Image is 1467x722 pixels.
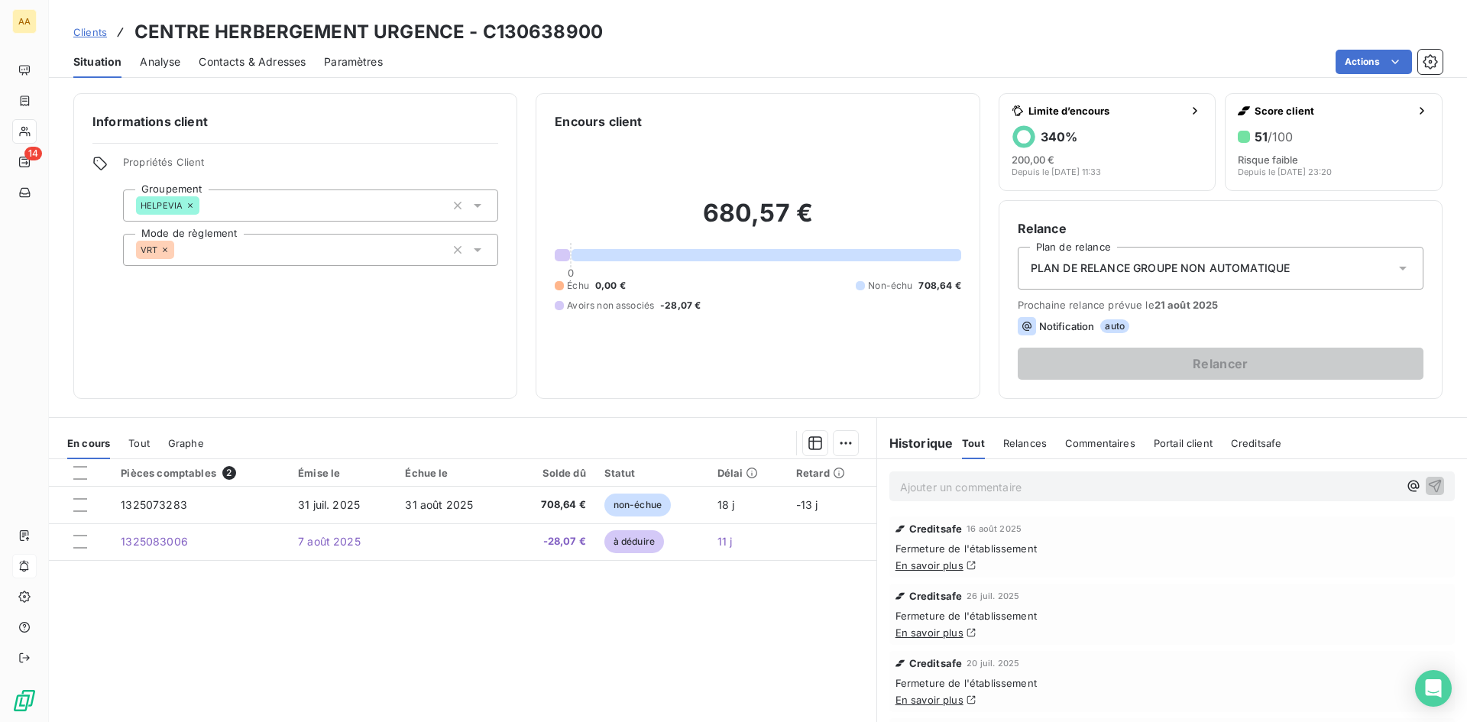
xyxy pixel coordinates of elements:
span: non-échue [604,494,671,516]
span: 0 [568,267,574,279]
button: Score client51/100Risque faibleDepuis le [DATE] 23:20 [1225,93,1443,191]
div: Délai [717,467,778,479]
span: 11 j [717,535,733,548]
span: Tout [128,437,150,449]
span: Tout [962,437,985,449]
span: 7 août 2025 [298,535,361,548]
div: Retard [796,467,867,479]
a: En savoir plus [895,626,963,639]
span: auto [1100,319,1129,333]
a: En savoir plus [895,559,963,571]
a: En savoir plus [895,694,963,706]
span: Analyse [140,54,180,70]
span: Fermeture de l'établissement [895,677,1449,689]
span: Paramètres [324,54,383,70]
span: 20 juil. 2025 [967,659,1019,668]
span: HELPEVIA [141,201,183,210]
span: Score client [1255,105,1410,117]
span: Creditsafe [1231,437,1282,449]
span: Notification [1039,320,1095,332]
div: Solde dû [520,467,585,479]
h6: Encours client [555,112,642,131]
span: 16 août 2025 [967,524,1022,533]
div: Émise le [298,467,387,479]
a: 14 [12,150,36,174]
span: Prochaine relance prévue le [1018,299,1423,311]
span: 26 juil. 2025 [967,591,1019,601]
span: 708,64 € [520,497,585,513]
h3: CENTRE HERBERGEMENT URGENCE - C130638900 [134,18,603,46]
h6: 340 % [1041,129,1077,144]
span: Creditsafe [909,523,963,535]
h6: Informations client [92,112,498,131]
span: 31 juil. 2025 [298,498,360,511]
span: 14 [24,147,42,160]
span: Relances [1003,437,1047,449]
span: 31 août 2025 [405,498,473,511]
span: Fermeture de l'établissement [895,610,1449,622]
span: 21 août 2025 [1154,299,1219,311]
span: Limite d’encours [1028,105,1184,117]
span: Creditsafe [909,657,963,669]
span: 708,64 € [918,279,960,293]
span: 2 [222,466,236,480]
span: -28,07 € [520,534,585,549]
div: Open Intercom Messenger [1415,670,1452,707]
span: PLAN DE RELANCE GROUPE NON AUTOMATIQUE [1031,261,1291,276]
span: Échu [567,279,589,293]
div: Pièces comptables [121,466,280,480]
h6: Historique [877,434,954,452]
span: à déduire [604,530,664,553]
span: Commentaires [1065,437,1135,449]
div: AA [12,9,37,34]
span: 0,00 € [595,279,626,293]
span: 1325083006 [121,535,188,548]
span: 200,00 € [1012,154,1054,166]
span: /100 [1268,129,1293,144]
span: Situation [73,54,121,70]
span: 18 j [717,498,735,511]
span: Graphe [168,437,204,449]
input: Ajouter une valeur [199,199,212,212]
span: -28,07 € [660,299,701,312]
h6: Relance [1018,219,1423,238]
span: VRT [141,245,157,254]
span: Clients [73,26,107,38]
span: Avoirs non associés [567,299,654,312]
span: Fermeture de l'établissement [895,542,1449,555]
span: Creditsafe [909,590,963,602]
button: Limite d’encours340%200,00 €Depuis le [DATE] 11:33 [999,93,1216,191]
span: Risque faible [1238,154,1298,166]
span: Contacts & Adresses [199,54,306,70]
button: Relancer [1018,348,1423,380]
img: Logo LeanPay [12,688,37,713]
input: Ajouter une valeur [174,243,186,257]
h2: 680,57 € [555,198,960,244]
span: -13 j [796,498,818,511]
span: Propriétés Client [123,156,498,177]
span: Portail client [1154,437,1213,449]
a: Clients [73,24,107,40]
button: Actions [1336,50,1412,74]
div: Échue le [405,467,501,479]
span: Depuis le [DATE] 23:20 [1238,167,1332,176]
h6: 51 [1255,129,1293,144]
span: Non-échu [868,279,912,293]
div: Statut [604,467,699,479]
span: 1325073283 [121,498,187,511]
span: En cours [67,437,110,449]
